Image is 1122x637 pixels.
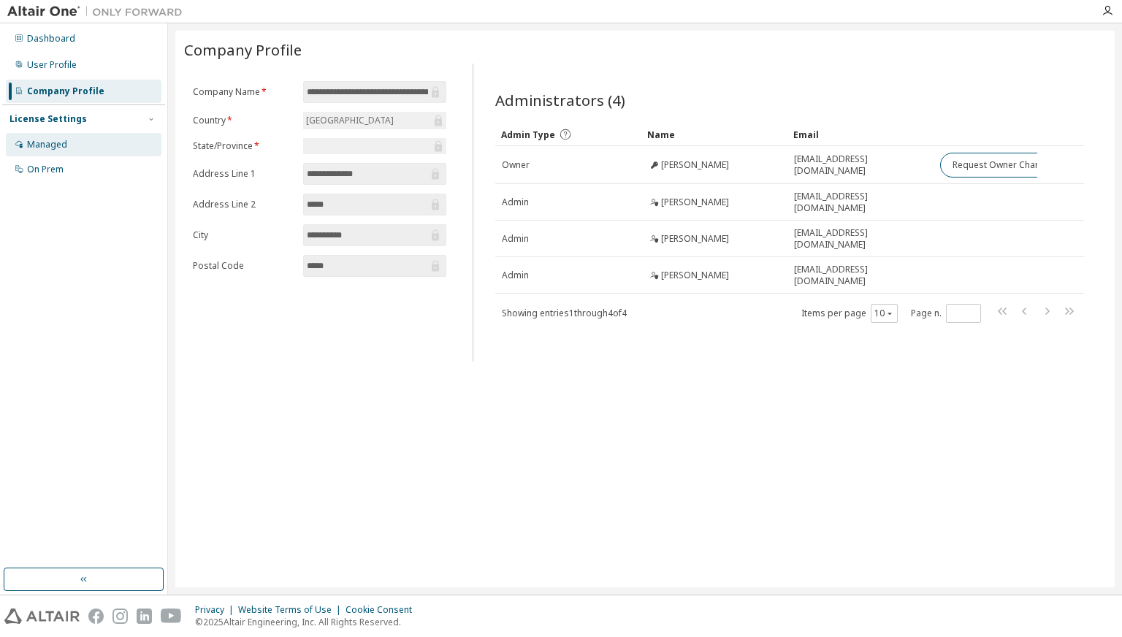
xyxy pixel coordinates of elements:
[304,112,396,129] div: [GEOGRAPHIC_DATA]
[27,139,67,150] div: Managed
[794,227,927,251] span: [EMAIL_ADDRESS][DOMAIN_NAME]
[661,159,729,171] span: [PERSON_NAME]
[27,164,64,175] div: On Prem
[303,112,446,129] div: [GEOGRAPHIC_DATA]
[661,233,729,245] span: [PERSON_NAME]
[911,304,981,323] span: Page n.
[502,197,529,208] span: Admin
[184,39,302,60] span: Company Profile
[193,199,294,210] label: Address Line 2
[874,308,894,319] button: 10
[9,113,87,125] div: License Settings
[195,616,421,628] p: © 2025 Altair Engineering, Inc. All Rights Reserved.
[502,233,529,245] span: Admin
[27,33,75,45] div: Dashboard
[794,264,927,287] span: [EMAIL_ADDRESS][DOMAIN_NAME]
[794,153,927,177] span: [EMAIL_ADDRESS][DOMAIN_NAME]
[193,115,294,126] label: Country
[161,609,182,624] img: youtube.svg
[193,86,294,98] label: Company Name
[793,123,928,146] div: Email
[193,168,294,180] label: Address Line 1
[195,604,238,616] div: Privacy
[661,197,729,208] span: [PERSON_NAME]
[4,609,80,624] img: altair_logo.svg
[27,59,77,71] div: User Profile
[502,270,529,281] span: Admin
[27,85,104,97] div: Company Profile
[193,260,294,272] label: Postal Code
[346,604,421,616] div: Cookie Consent
[7,4,190,19] img: Altair One
[502,307,627,319] span: Showing entries 1 through 4 of 4
[495,90,625,110] span: Administrators (4)
[647,123,782,146] div: Name
[112,609,128,624] img: instagram.svg
[193,229,294,241] label: City
[88,609,104,624] img: facebook.svg
[501,129,555,141] span: Admin Type
[794,191,927,214] span: [EMAIL_ADDRESS][DOMAIN_NAME]
[193,140,294,152] label: State/Province
[502,159,530,171] span: Owner
[801,304,898,323] span: Items per page
[661,270,729,281] span: [PERSON_NAME]
[238,604,346,616] div: Website Terms of Use
[940,153,1064,178] button: Request Owner Change
[137,609,152,624] img: linkedin.svg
